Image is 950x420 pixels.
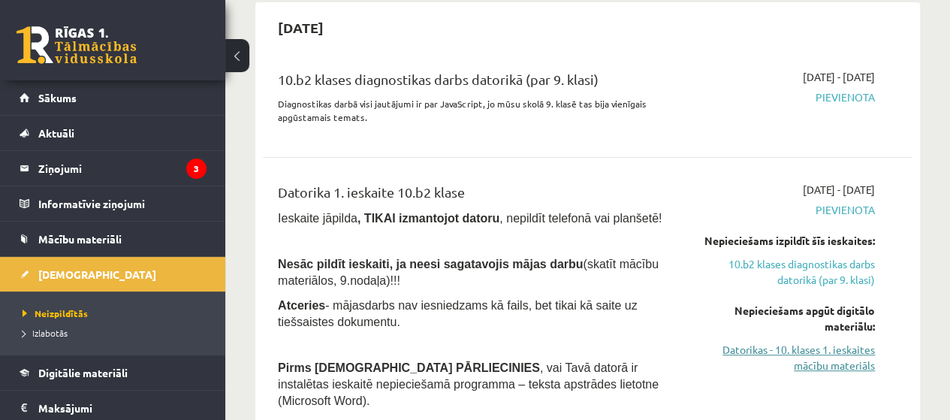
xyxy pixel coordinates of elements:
[23,307,88,319] span: Neizpildītās
[23,327,68,339] span: Izlabotās
[23,326,210,340] a: Izlabotās
[20,222,207,256] a: Mācību materiāli
[20,186,207,221] a: Informatīvie ziņojumi
[691,233,875,249] div: Nepieciešams izpildīt šīs ieskaites:
[278,69,668,97] div: 10.b2 klases diagnostikas darbs datorikā (par 9. klasi)
[38,267,156,281] span: [DEMOGRAPHIC_DATA]
[278,258,583,270] span: Nesāc pildīt ieskaiti, ja neesi sagatavojis mājas darbu
[38,91,77,104] span: Sākums
[803,182,875,198] span: [DATE] - [DATE]
[20,257,207,292] a: [DEMOGRAPHIC_DATA]
[278,361,540,374] span: Pirms [DEMOGRAPHIC_DATA] PĀRLIECINIES
[278,299,325,312] b: Atceries
[38,186,207,221] legend: Informatīvie ziņojumi
[186,159,207,179] i: 3
[357,212,499,225] b: , TIKAI izmantojot datoru
[691,256,875,288] a: 10.b2 klases diagnostikas darbs datorikā (par 9. klasi)
[23,307,210,320] a: Neizpildītās
[20,355,207,390] a: Digitālie materiāli
[691,89,875,105] span: Pievienota
[20,151,207,186] a: Ziņojumi3
[803,69,875,85] span: [DATE] - [DATE]
[38,126,74,140] span: Aktuāli
[278,182,668,210] div: Datorika 1. ieskaite 10.b2 klase
[691,342,875,373] a: Datorikas - 10. klases 1. ieskaites mācību materiāls
[20,80,207,115] a: Sākums
[278,258,659,287] span: (skatīt mācību materiālos, 9.nodaļa)!!!
[691,303,875,334] div: Nepieciešams apgūt digitālo materiālu:
[17,26,137,64] a: Rīgas 1. Tālmācības vidusskola
[278,299,637,328] span: - mājasdarbs nav iesniedzams kā fails, bet tikai kā saite uz tiešsaistes dokumentu.
[278,361,659,407] span: , vai Tavā datorā ir instalētas ieskaitē nepieciešamā programma – teksta apstrādes lietotne (Micr...
[278,97,668,124] p: Diagnostikas darbā visi jautājumi ir par JavaScript, jo mūsu skolā 9. klasē tas bija vienīgais ap...
[38,232,122,246] span: Mācību materiāli
[20,116,207,150] a: Aktuāli
[278,212,662,225] span: Ieskaite jāpilda , nepildīt telefonā vai planšetē!
[691,202,875,218] span: Pievienota
[38,151,207,186] legend: Ziņojumi
[263,10,339,45] h2: [DATE]
[38,366,128,379] span: Digitālie materiāli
